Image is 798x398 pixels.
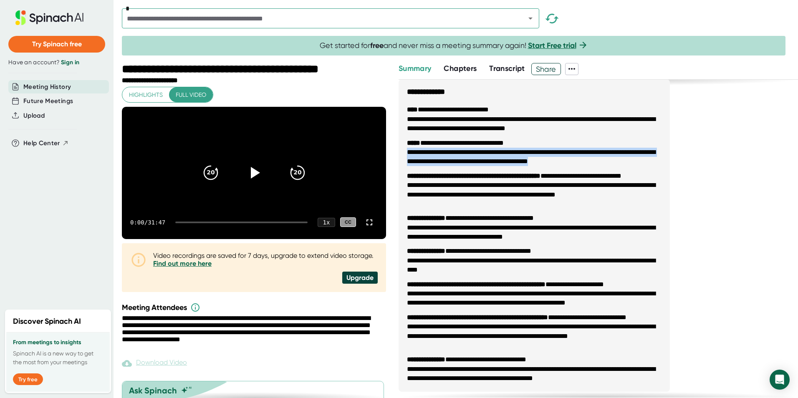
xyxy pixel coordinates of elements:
[61,59,79,66] a: Sign in
[318,218,335,227] div: 1 x
[153,252,378,267] div: Video recordings are saved for 7 days, upgrade to extend video storage.
[122,302,388,312] div: Meeting Attendees
[340,217,356,227] div: CC
[169,87,213,103] button: Full video
[129,385,177,395] div: Ask Spinach
[23,139,69,148] button: Help Center
[531,63,561,75] button: Share
[399,63,431,74] button: Summary
[23,96,73,106] button: Future Meetings
[153,259,212,267] a: Find out more here
[320,41,588,50] span: Get started for and never miss a meeting summary again!
[13,373,43,385] button: Try free
[770,370,790,390] div: Open Intercom Messenger
[342,272,378,284] div: Upgrade
[13,316,81,327] h2: Discover Spinach AI
[130,219,165,226] div: 0:00 / 31:47
[489,64,525,73] span: Transcript
[444,63,477,74] button: Chapters
[528,41,576,50] a: Start Free trial
[532,62,561,76] span: Share
[525,13,536,24] button: Open
[122,358,187,368] div: Paid feature
[176,90,206,100] span: Full video
[13,349,103,367] p: Spinach AI is a new way to get the most from your meetings
[8,59,105,66] div: Have an account?
[122,87,169,103] button: Highlights
[489,63,525,74] button: Transcript
[129,90,163,100] span: Highlights
[13,339,103,346] h3: From meetings to insights
[399,64,431,73] span: Summary
[23,111,45,121] button: Upload
[444,64,477,73] span: Chapters
[23,139,60,148] span: Help Center
[8,36,105,53] button: Try Spinach free
[23,82,71,92] button: Meeting History
[370,41,384,50] b: free
[32,40,82,48] span: Try Spinach free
